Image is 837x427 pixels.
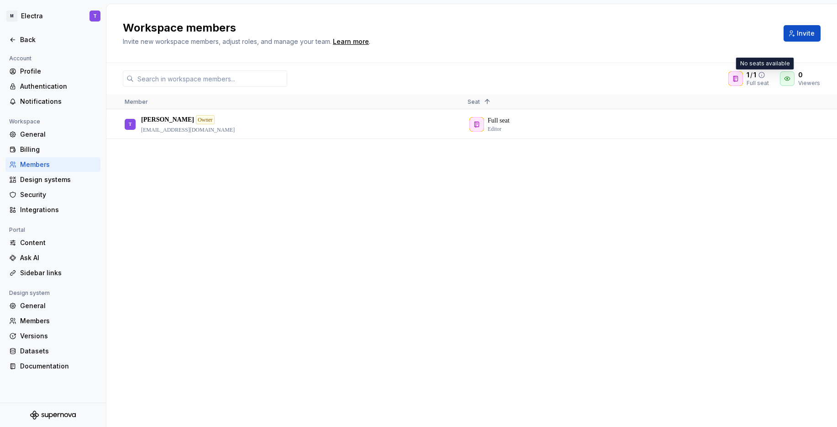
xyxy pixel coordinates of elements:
a: Datasets [5,344,100,358]
a: Documentation [5,359,100,374]
a: Sidebar links [5,266,100,280]
a: General [5,299,100,313]
a: Design systems [5,172,100,187]
div: Portal [5,224,29,235]
div: Members [20,316,97,326]
div: T [93,12,97,20]
a: Versions [5,329,100,343]
div: Authentication [20,82,97,91]
div: / [747,70,769,80]
a: General [5,127,100,142]
a: Back [5,32,100,47]
div: Owner [196,115,215,124]
div: M [6,11,17,21]
div: Integrations [20,205,97,214]
span: Invite new workspace members, adjust roles, and manage your team. [123,37,332,45]
div: Back [20,35,97,44]
a: Learn more [333,37,369,46]
h2: Workspace members [123,21,773,35]
div: Datasets [20,347,97,356]
div: Profile [20,67,97,76]
a: Ask AI [5,251,100,265]
a: Security [5,187,100,202]
span: . [332,38,370,45]
a: Billing [5,142,100,157]
a: Profile [5,64,100,79]
div: Content [20,238,97,247]
div: Design system [5,288,53,299]
button: MElectraT [2,6,104,26]
div: Viewers [798,80,820,87]
a: Authentication [5,79,100,94]
div: Full seat [747,80,769,87]
a: Members [5,314,100,328]
div: Sidebar links [20,268,97,278]
a: Notifications [5,94,100,109]
a: Members [5,157,100,172]
input: Search in workspace members... [134,70,287,87]
div: Documentation [20,362,97,371]
div: T [129,115,132,133]
div: Members [20,160,97,169]
span: 1 [753,70,756,80]
p: [PERSON_NAME] [141,115,194,124]
div: Account [5,53,35,64]
p: [EMAIL_ADDRESS][DOMAIN_NAME] [141,126,235,133]
svg: Supernova Logo [30,411,76,420]
div: Design systems [20,175,97,184]
a: Integrations [5,203,100,217]
div: Billing [20,145,97,154]
span: 0 [798,70,803,80]
div: Notifications [20,97,97,106]
a: Content [5,235,100,250]
div: Electra [21,11,43,21]
span: 1 [747,70,749,80]
span: Invite [797,29,815,38]
div: Ask AI [20,253,97,262]
div: General [20,130,97,139]
div: No seats available [736,58,794,69]
span: Member [125,98,148,105]
div: Security [20,190,97,199]
span: Seat [468,98,480,105]
button: Invite [784,25,821,42]
div: General [20,301,97,310]
div: Workspace [5,116,44,127]
div: Versions [20,331,97,341]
